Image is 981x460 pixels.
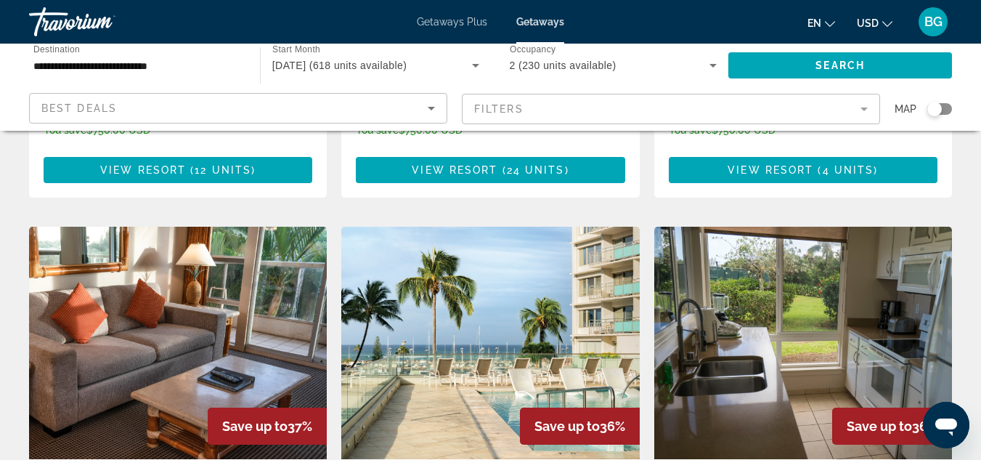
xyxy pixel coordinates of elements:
a: Travorium [29,3,174,41]
span: ( ) [497,164,569,176]
span: Save up to [847,419,912,434]
img: DS16O01X.jpg [341,227,639,459]
span: Save up to [534,419,600,434]
span: ( ) [186,164,256,176]
span: Map [895,99,916,119]
img: 5124I01X.jpg [654,227,952,459]
button: Search [728,52,952,78]
span: View Resort [100,164,186,176]
span: View Resort [728,164,813,176]
div: 36% [832,408,952,445]
button: Change language [807,12,835,33]
iframe: Button to launch messaging window [923,402,969,448]
span: Start Month [272,45,320,55]
button: View Resort(24 units) [356,157,624,183]
span: 4 units [823,164,874,176]
span: Occupancy [510,45,555,55]
mat-select: Sort by [41,100,435,117]
a: Getaways [516,16,564,28]
span: Best Deals [41,102,117,114]
span: [DATE] (618 units available) [272,60,407,71]
span: USD [857,17,879,29]
div: 36% [520,408,640,445]
button: View Resort(12 units) [44,157,312,183]
span: BG [924,15,943,29]
span: 12 units [195,164,251,176]
button: Change currency [857,12,892,33]
span: en [807,17,821,29]
button: View Resort(4 units) [669,157,937,183]
span: ( ) [813,164,878,176]
img: C615I01X.jpg [29,227,327,459]
span: Save up to [222,419,288,434]
span: Destination [33,44,80,54]
a: Getaways Plus [417,16,487,28]
button: Filter [462,93,880,125]
span: Search [815,60,865,71]
span: 2 (230 units available) [510,60,616,71]
button: User Menu [914,7,952,37]
div: 37% [208,408,327,445]
span: 24 units [507,164,565,176]
span: View Resort [412,164,497,176]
